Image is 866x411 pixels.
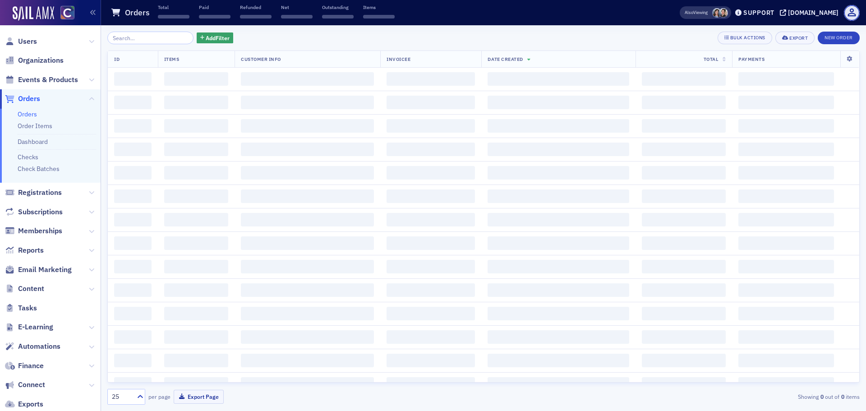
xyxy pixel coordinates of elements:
span: Pamela Galey-Coleman [719,8,728,18]
a: New Order [818,33,860,41]
span: Tasks [18,303,37,313]
span: ‌ [642,236,726,250]
img: SailAMX [60,6,74,20]
span: ‌ [488,236,629,250]
span: Reports [18,245,44,255]
span: ‌ [642,330,726,344]
span: ‌ [241,119,374,133]
span: Exports [18,399,43,409]
span: ‌ [241,260,374,273]
span: ‌ [164,166,228,180]
a: Registrations [5,188,62,198]
div: [DOMAIN_NAME] [788,9,838,17]
span: ‌ [114,189,152,203]
span: ‌ [114,260,152,273]
span: ‌ [164,283,228,297]
span: ‌ [488,283,629,297]
span: ‌ [241,72,374,86]
span: ‌ [387,72,475,86]
span: Add Filter [206,34,230,42]
span: ‌ [114,236,152,250]
span: ‌ [164,330,228,344]
span: ‌ [241,354,374,367]
span: Orders [18,94,40,104]
a: Tasks [5,303,37,313]
button: New Order [818,32,860,44]
span: ‌ [642,354,726,367]
span: ‌ [738,260,834,273]
span: ‌ [241,307,374,320]
div: Export [789,36,808,41]
span: ‌ [387,354,475,367]
span: ‌ [164,236,228,250]
span: ‌ [281,15,313,18]
span: ID [114,56,120,62]
p: Outstanding [322,4,354,10]
span: ‌ [642,307,726,320]
a: Checks [18,153,38,161]
span: ‌ [387,260,475,273]
span: ‌ [114,166,152,180]
span: ‌ [164,213,228,226]
span: ‌ [387,96,475,109]
button: Export [775,32,815,44]
span: Stacy Svendsen [712,8,722,18]
span: ‌ [387,213,475,226]
span: ‌ [387,236,475,250]
span: ‌ [387,377,475,391]
a: Check Batches [18,165,60,173]
span: ‌ [241,166,374,180]
a: Email Marketing [5,265,72,275]
span: ‌ [241,283,374,297]
span: ‌ [738,143,834,156]
span: ‌ [738,213,834,226]
strong: 0 [819,393,825,401]
span: ‌ [738,307,834,320]
span: Memberships [18,226,62,236]
span: ‌ [114,283,152,297]
span: ‌ [164,354,228,367]
div: Also [685,9,693,15]
a: Memberships [5,226,62,236]
span: ‌ [114,213,152,226]
span: ‌ [488,166,629,180]
p: Total [158,4,189,10]
span: ‌ [241,143,374,156]
span: ‌ [164,260,228,273]
span: ‌ [642,72,726,86]
a: Reports [5,245,44,255]
span: Profile [844,5,860,21]
a: Order Items [18,122,52,130]
p: Paid [199,4,230,10]
span: ‌ [164,119,228,133]
span: ‌ [642,189,726,203]
span: ‌ [642,377,726,391]
span: Events & Products [18,75,78,85]
span: Email Marketing [18,265,72,275]
span: ‌ [363,15,395,18]
p: Items [363,4,395,10]
strong: 0 [839,393,846,401]
span: ‌ [387,307,475,320]
a: Users [5,37,37,46]
img: SailAMX [13,6,54,21]
span: Automations [18,342,60,351]
span: ‌ [488,354,629,367]
span: ‌ [642,260,726,273]
button: Bulk Actions [718,32,772,44]
span: ‌ [114,307,152,320]
span: ‌ [738,119,834,133]
a: Events & Products [5,75,78,85]
h1: Orders [125,7,150,18]
a: Dashboard [18,138,48,146]
span: E-Learning [18,322,53,332]
span: ‌ [114,330,152,344]
a: E-Learning [5,322,53,332]
a: Exports [5,399,43,409]
span: Total [704,56,719,62]
span: ‌ [164,307,228,320]
p: Net [281,4,313,10]
span: ‌ [114,96,152,109]
span: ‌ [642,166,726,180]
